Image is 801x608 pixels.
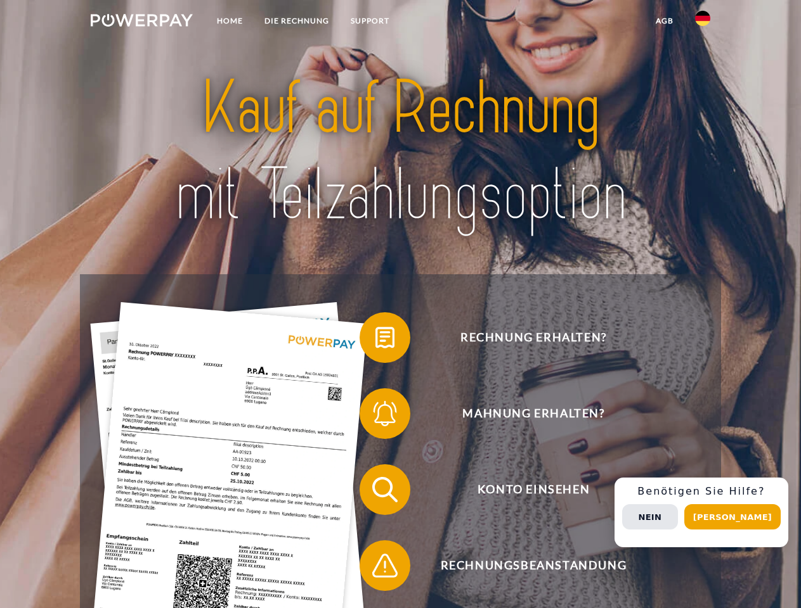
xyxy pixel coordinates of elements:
a: Home [206,9,254,32]
button: [PERSON_NAME] [684,504,781,529]
img: title-powerpay_de.svg [121,61,680,243]
button: Nein [622,504,678,529]
img: qb_bill.svg [369,322,401,353]
img: qb_search.svg [369,474,401,505]
a: agb [645,9,684,32]
button: Mahnung erhalten? [360,388,689,439]
h3: Benötigen Sie Hilfe? [622,485,781,498]
img: de [695,11,710,26]
img: qb_bell.svg [369,398,401,429]
span: Rechnung erhalten? [378,312,689,363]
a: SUPPORT [340,9,400,32]
span: Rechnungsbeanstandung [378,540,689,591]
button: Rechnungsbeanstandung [360,540,689,591]
button: Rechnung erhalten? [360,312,689,363]
button: Konto einsehen [360,464,689,515]
span: Konto einsehen [378,464,689,515]
img: qb_warning.svg [369,550,401,581]
span: Mahnung erhalten? [378,388,689,439]
a: DIE RECHNUNG [254,9,340,32]
img: logo-powerpay-white.svg [91,14,193,27]
div: Schnellhilfe [615,478,788,547]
